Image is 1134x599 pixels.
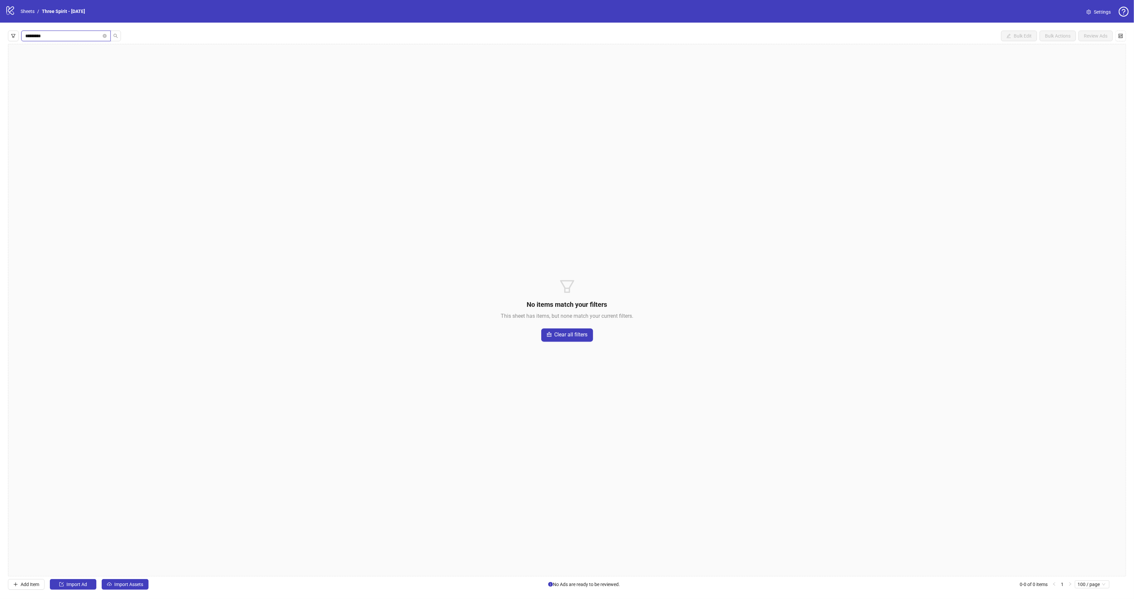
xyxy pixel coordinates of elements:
button: Bulk Edit [1001,31,1037,41]
a: Sheets [19,8,36,15]
button: Import Assets [102,579,149,590]
button: close-circle [103,34,107,38]
li: Next Page [1066,580,1074,588]
span: filter [11,34,16,38]
button: Import Ad [50,579,96,590]
li: Previous Page [1050,580,1058,588]
span: question-circle [1119,7,1129,17]
a: Three Spirit - [DATE] [41,8,86,15]
button: Configure table settings [1115,31,1126,41]
span: Clear all filters [555,332,588,338]
span: 100 / page [1078,581,1107,588]
span: info-circle [548,582,553,587]
span: Settings [1094,8,1111,16]
span: right [1068,582,1072,586]
span: setting [1086,10,1091,14]
span: cloud-upload [107,582,112,587]
button: left [1050,580,1058,588]
span: import [59,582,64,587]
span: This sheet has items, but none match your current filters. [501,313,633,319]
span: filter [559,279,575,295]
span: Add Item [21,582,39,587]
span: Import Ad [66,582,87,587]
button: Clear all filters [541,328,593,342]
span: No Ads are ready to be reviewed. [548,581,620,588]
div: Page Size [1075,580,1109,588]
a: 1 [1059,581,1066,588]
li: 0-0 of 0 items [1020,580,1048,588]
span: Import Assets [114,582,143,587]
li: 1 [1058,580,1066,588]
a: Settings [1081,7,1116,17]
button: Review Ads [1079,31,1113,41]
span: plus [13,582,18,587]
span: left [1052,582,1056,586]
li: / [37,8,39,15]
span: clear [547,332,552,337]
h4: No items match your filters [501,300,633,309]
button: right [1066,580,1074,588]
span: search [113,34,118,38]
button: Add Item [8,579,45,590]
span: control [1118,34,1123,38]
button: Bulk Actions [1040,31,1076,41]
